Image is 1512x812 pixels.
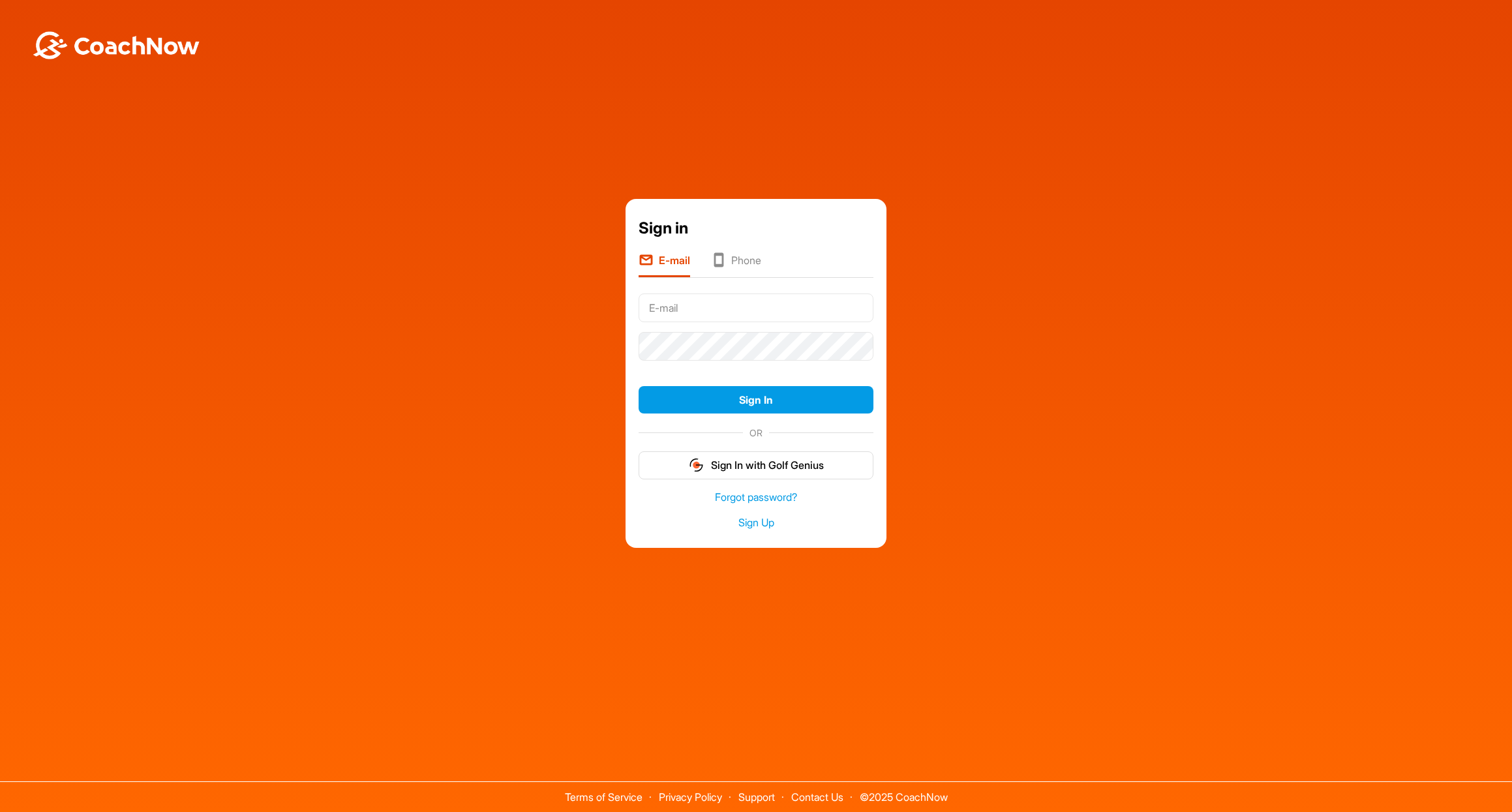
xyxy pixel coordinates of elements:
img: gg_logo [688,457,704,473]
button: Sign In with Golf Genius [639,451,873,479]
a: Support [738,790,775,804]
a: Forgot password? [639,490,873,505]
span: OR [743,426,769,440]
img: BwLJSsUCoWCh5upNqxVrqldRgqLPVwmV24tXu5FoVAoFEpwwqQ3VIfuoInZCoVCoTD4vwADAC3ZFMkVEQFDAAAAAElFTkSuQmCC [31,31,201,59]
button: Sign In [639,386,873,414]
a: Contact Us [791,790,843,804]
div: Sign in [639,217,873,240]
a: Privacy Policy [659,790,722,804]
input: E-mail [639,293,873,322]
li: E-mail [639,252,690,277]
span: © 2025 CoachNow [853,782,954,802]
a: Terms of Service [565,790,643,804]
a: Sign Up [639,515,873,530]
li: Phone [711,252,761,277]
